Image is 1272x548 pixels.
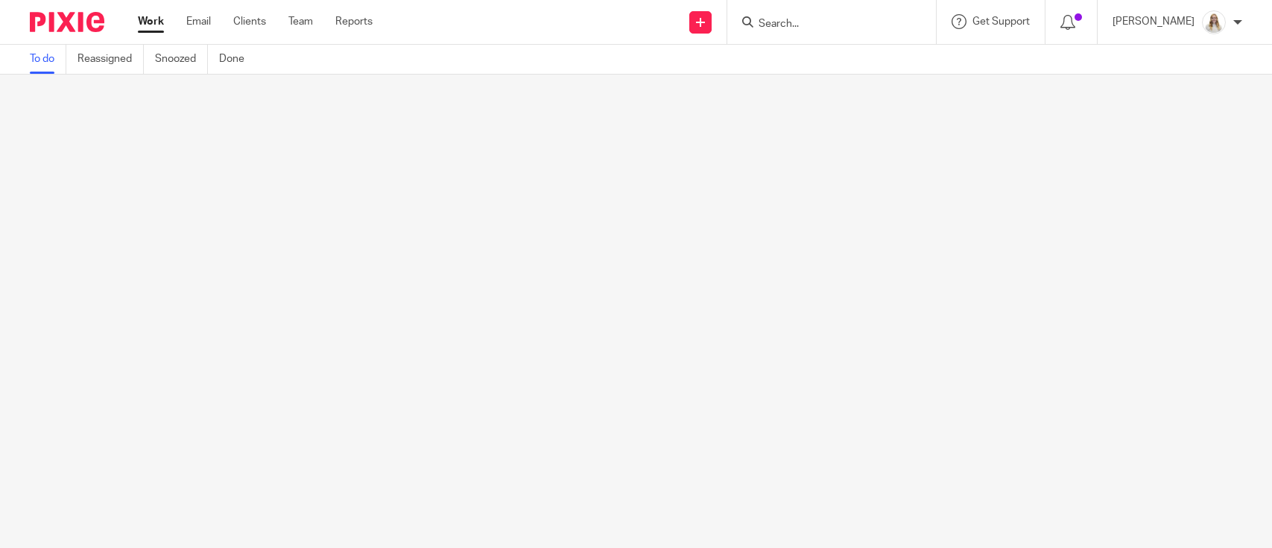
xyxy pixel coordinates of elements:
[186,14,211,29] a: Email
[233,14,266,29] a: Clients
[972,16,1030,27] span: Get Support
[1113,14,1195,29] p: [PERSON_NAME]
[77,45,144,74] a: Reassigned
[30,12,104,32] img: Pixie
[219,45,256,74] a: Done
[288,14,313,29] a: Team
[155,45,208,74] a: Snoozed
[1202,10,1226,34] img: Headshot%2011-2024%20white%20background%20square%202.JPG
[138,14,164,29] a: Work
[757,18,891,31] input: Search
[30,45,66,74] a: To do
[335,14,373,29] a: Reports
